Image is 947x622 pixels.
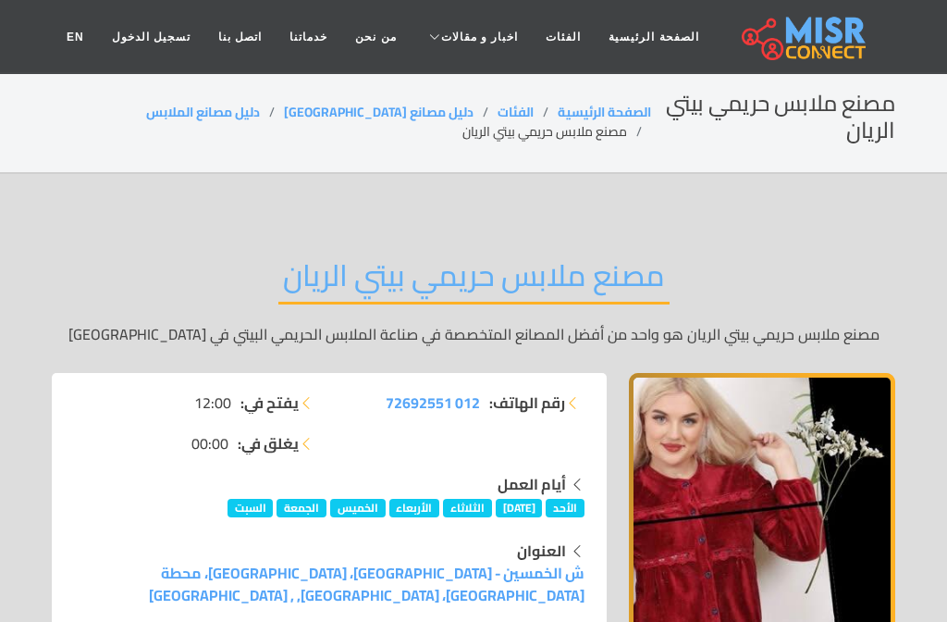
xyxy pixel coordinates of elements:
strong: رقم الهاتف: [489,392,565,414]
a: دليل مصانع [GEOGRAPHIC_DATA] [284,100,473,124]
strong: يغلق في: [238,432,299,454]
a: الصفحة الرئيسية [558,100,651,124]
span: الخميس [330,499,386,517]
li: مصنع ملابس حريمي بيتي الريان [462,122,651,142]
a: الصفحة الرئيسية [595,19,712,55]
h2: مصنع ملابس حريمي بيتي الريان [651,91,895,144]
span: [DATE] [496,499,543,517]
a: ش الخمسين - [GEOGRAPHIC_DATA]، [GEOGRAPHIC_DATA]، محطة [GEOGRAPHIC_DATA]، [GEOGRAPHIC_DATA], , [G... [149,559,584,609]
span: الأحد [546,499,584,517]
span: الجمعة [277,499,326,517]
h2: مصنع ملابس حريمي بيتي الريان [278,257,670,305]
span: 12:00 [194,392,231,414]
img: main.misr_connect [742,14,866,60]
span: اخبار و مقالات [441,29,519,45]
a: دليل مصانع الملابس [146,100,260,124]
p: مصنع ملابس حريمي بيتي الريان هو واحد من أفضل المصانع المتخصصة في صناعة الملابس الحريمي البيتي في ... [52,323,895,345]
a: الفئات [532,19,595,55]
a: خدماتنا [276,19,341,55]
a: اخبار و مقالات [411,19,533,55]
a: تسجيل الدخول [98,19,204,55]
a: 012 72692551 [386,392,480,414]
strong: العنوان [517,537,566,565]
a: من نحن [341,19,410,55]
span: الأربعاء [389,499,440,517]
a: EN [53,19,98,55]
a: الفئات [498,100,534,124]
span: السبت [228,499,274,517]
a: اتصل بنا [204,19,276,55]
span: الثلاثاء [443,499,492,517]
span: 00:00 [191,432,228,454]
strong: أيام العمل [498,470,566,498]
strong: يفتح في: [240,392,299,414]
span: 012 72692551 [386,389,480,417]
